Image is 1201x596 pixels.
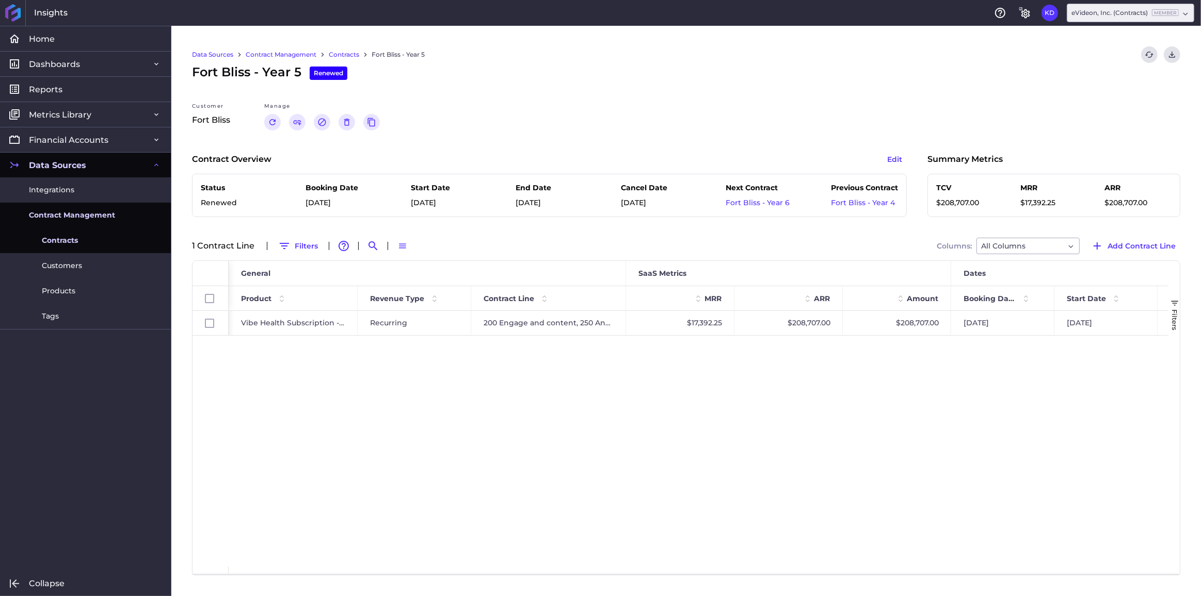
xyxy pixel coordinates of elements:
span: Filters [1171,309,1179,330]
div: Dropdown select [976,238,1080,254]
p: Booking Date [306,183,373,193]
p: Next Contract [726,183,793,193]
a: Data Sources [192,50,233,59]
span: All Columns [981,240,1026,252]
button: General Settings [1017,5,1033,21]
p: TCV [936,183,1003,193]
span: Product [241,294,271,303]
p: Contract Overview [192,153,271,165]
div: Press SPACE to select this row. [193,311,229,336]
span: Data Sources [29,160,86,171]
div: 1 Contract Line [192,242,261,250]
span: Customers [42,260,82,271]
button: Cancel [314,114,330,130]
div: [DATE] [951,311,1054,335]
p: MRR [1020,183,1087,193]
a: Fort Bliss - Year 5 [372,50,425,59]
div: Manage [264,102,380,114]
span: Add Contract Line [1108,240,1176,252]
span: Tags [42,311,59,322]
p: Renewed [201,197,268,208]
div: $208,707.00 [843,311,951,335]
button: Search by [365,238,381,254]
div: Dropdown select [1067,4,1194,22]
p: $208,707.00 [1104,197,1172,208]
span: Products [42,286,75,296]
div: $208,707.00 [734,311,843,335]
span: Financial Accounts [29,135,108,145]
button: Download [1164,46,1180,63]
span: Fort Bliss - Year 5 [192,63,347,81]
span: Home [29,34,55,44]
div: 200 Engage and content, 250 Ancillary [471,311,626,335]
span: Reports [29,84,62,95]
span: Metrics Library [29,109,91,120]
span: General [241,269,270,278]
p: Previous Contract [831,183,898,193]
span: MRR [704,294,722,303]
p: Status [201,183,268,193]
p: [DATE] [411,197,478,208]
p: Cancel Date [621,183,688,193]
button: Refresh [1141,46,1158,63]
p: End Date [516,183,583,193]
p: Start Date [411,183,478,193]
span: Revenue Type [370,294,424,303]
button: Add Contract Line [1086,238,1180,254]
p: $17,392.25 [1020,197,1087,208]
button: User Menu [1042,5,1058,21]
span: Contracts [42,235,78,246]
p: [DATE] [306,197,373,208]
span: Dates [964,269,986,278]
span: Columns: [937,242,972,250]
p: Summary Metrics [927,153,1003,165]
button: Filters [274,238,323,254]
a: Fort Bliss - Year 6 [726,198,790,207]
span: Vibe Health Subscription - Recurring [241,311,345,335]
a: Contracts [329,50,359,59]
span: Booking Date [964,294,1016,303]
p: $208,707.00 [936,197,1003,208]
span: Start Date [1067,294,1106,303]
span: Contract Management [29,210,115,221]
span: Dashboards [29,59,80,70]
button: Renew [264,114,281,130]
p: ARR [1104,183,1172,193]
a: Contract Management [246,50,316,59]
div: [DATE] [1054,311,1158,335]
span: Amount [907,294,938,303]
button: Edit [883,151,907,168]
p: [DATE] [621,197,688,208]
div: Recurring [358,311,471,335]
span: ARR [814,294,830,303]
button: Help [992,5,1008,21]
p: Fort Bliss [192,114,244,126]
div: $17,392.25 [626,311,734,335]
div: eVideon, Inc. (Contracts) [1071,8,1179,18]
p: [DATE] [516,197,583,208]
button: Delete [339,114,355,130]
span: SaaS Metrics [638,269,686,278]
button: Link [289,114,306,130]
ins: Member [1152,9,1179,16]
span: Contract Line [484,294,534,303]
div: Customer [192,102,244,114]
span: Integrations [29,185,74,195]
a: Fort Bliss - Year 4 [831,198,895,207]
div: Renewed [310,67,347,80]
span: Collapse [29,578,65,589]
